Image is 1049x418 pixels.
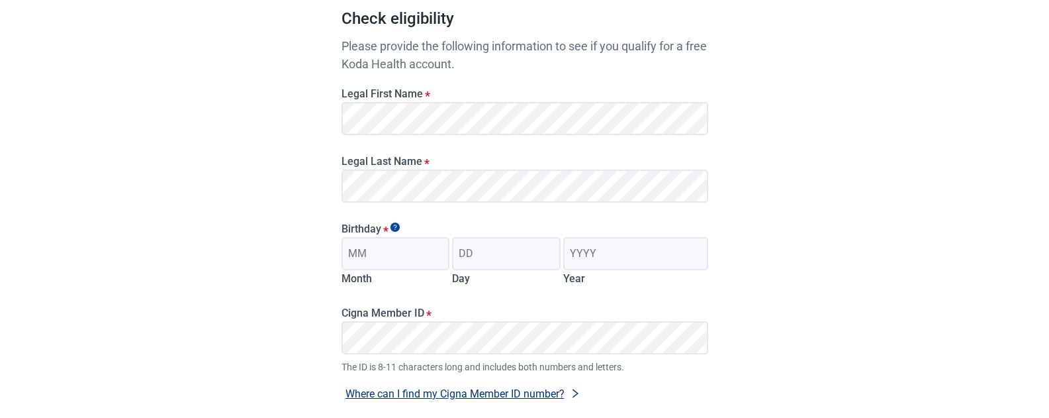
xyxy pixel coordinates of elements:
[452,237,561,270] input: Birth day
[342,223,708,235] legend: Birthday
[342,7,708,37] h1: Check eligibility
[570,388,580,399] span: right
[342,37,708,73] p: Please provide the following information to see if you qualify for a free Koda Health account.
[452,272,470,285] label: Day
[342,87,708,100] label: Legal First Name
[342,307,708,319] label: Cigna Member ID
[390,223,400,232] span: Show tooltip
[563,272,585,285] label: Year
[342,237,450,270] input: Birth month
[563,237,707,270] input: Birth year
[342,272,372,285] label: Month
[342,155,708,168] label: Legal Last Name
[342,385,584,403] button: Where can I find my Cigna Member ID number?
[342,360,708,374] span: The ID is 8-11 characters long and includes both numbers and letters.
